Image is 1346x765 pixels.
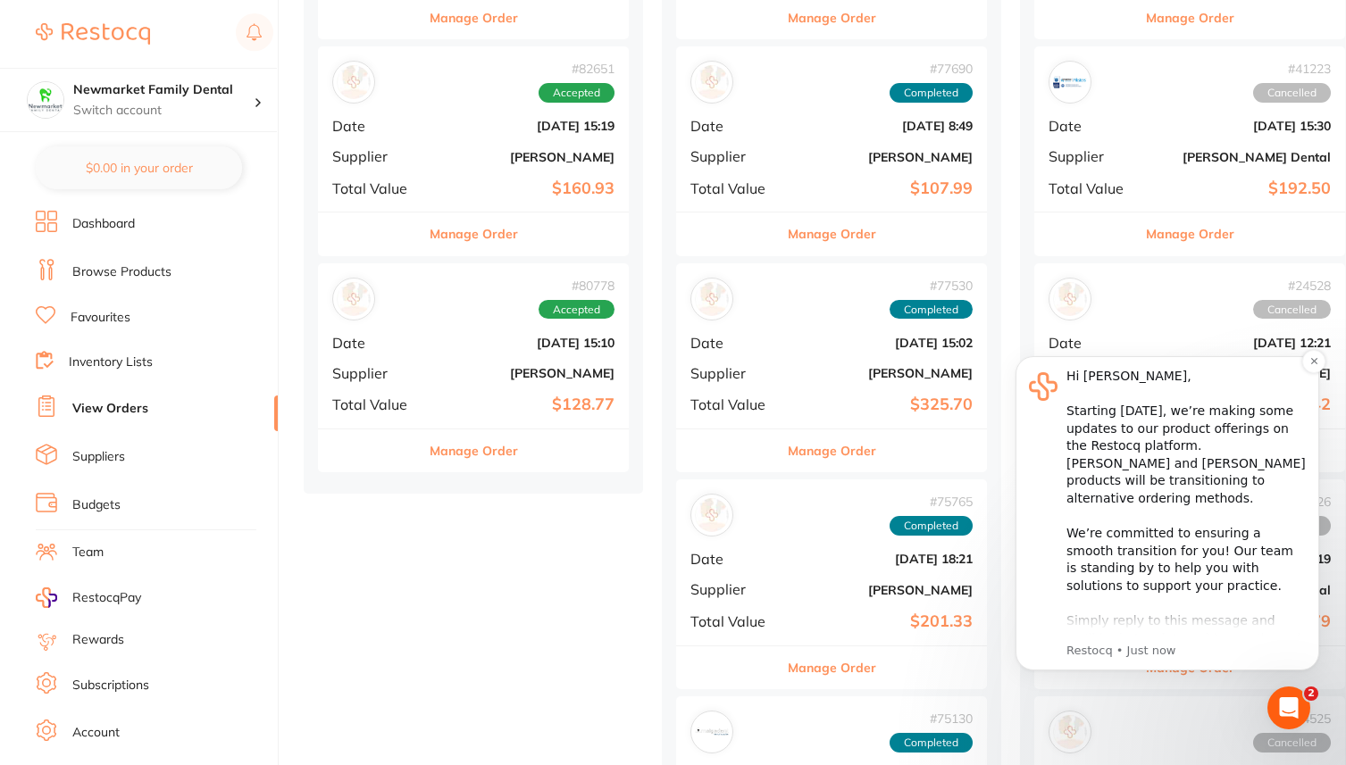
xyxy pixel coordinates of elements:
b: [DATE] 15:30 [1152,119,1331,133]
a: Restocq Logo [36,13,150,54]
span: # 80778 [539,279,614,293]
b: $192.50 [1152,179,1331,198]
span: Cancelled [1253,733,1331,753]
span: Accepted [539,300,614,320]
a: Account [72,724,120,742]
span: # 82651 [539,62,614,76]
a: Budgets [72,496,121,514]
span: Supplier [1049,148,1138,164]
b: [PERSON_NAME] [794,150,973,164]
span: Date [1049,118,1138,134]
img: Newmarket Family Dental [28,82,63,118]
span: Date [332,335,422,351]
img: Erskine Dental [1053,65,1087,99]
div: Hi [PERSON_NAME], ​ Starting [DATE], we’re making some updates to our product offerings on the Re... [78,38,317,458]
a: View Orders [72,400,148,418]
b: [DATE] 8:49 [794,119,973,133]
b: $160.93 [436,179,614,198]
b: $107.99 [794,179,973,198]
span: Accepted [539,83,614,103]
b: [PERSON_NAME] [436,150,614,164]
span: # 41223 [1253,62,1331,76]
span: Completed [890,300,973,320]
span: Supplier [332,365,422,381]
iframe: Intercom live chat [1267,686,1310,729]
b: [DATE] 15:19 [436,119,614,133]
b: [DATE] 15:02 [794,336,973,350]
a: Favourites [71,309,130,327]
span: # 77690 [890,62,973,76]
a: Team [72,544,104,561]
span: # 24528 [1253,279,1331,293]
span: Supplier [690,365,780,381]
span: 2 [1304,686,1318,701]
span: Date [690,335,780,351]
span: Supplier [690,581,780,597]
button: Manage Order [1146,212,1234,255]
img: Adam Dental [337,282,371,316]
span: Completed [890,516,973,536]
span: Completed [890,83,973,103]
span: # 24525 [1253,711,1331,726]
img: Adam Dental [695,498,729,532]
span: Total Value [1049,180,1138,196]
b: $128.77 [436,395,614,414]
img: Henry Schein Halas [1053,282,1087,316]
a: Inventory Lists [69,353,153,371]
a: Dashboard [72,215,135,233]
a: Suppliers [72,448,125,466]
a: Rewards [72,631,124,649]
b: $325.70 [794,395,973,414]
b: $201.33 [794,612,973,631]
div: Adam Dental#80778AcceptedDate[DATE] 15:10Supplier[PERSON_NAME]Total Value$128.77Manage Order [318,263,629,473]
img: Amalgadent [695,715,729,749]
a: Browse Products [72,263,171,281]
span: Supplier [690,148,780,164]
span: Total Value [690,396,780,412]
span: Date [332,118,422,134]
h4: Newmarket Family Dental [73,81,254,99]
span: RestocqPay [72,589,141,607]
span: Cancelled [1253,83,1331,103]
span: Supplier [332,148,422,164]
span: Total Value [332,180,422,196]
span: Total Value [690,180,780,196]
a: Subscriptions [72,677,149,694]
a: RestocqPay [36,587,141,608]
span: Completed [890,733,973,753]
img: RestocqPay [36,587,57,608]
span: # 77530 [890,279,973,293]
b: [PERSON_NAME] [794,366,973,380]
button: Dismiss notification [314,21,337,44]
p: Switch account [73,102,254,120]
button: Manage Order [788,212,876,255]
b: [PERSON_NAME] Dental [1152,150,1331,164]
b: [DATE] 18:21 [794,552,973,566]
b: [PERSON_NAME] [436,366,614,380]
button: Manage Order [430,429,518,472]
span: # 75765 [890,495,973,509]
img: Adam Dental [695,282,729,316]
button: Manage Order [788,646,876,689]
img: Adam Dental [695,65,729,99]
iframe: Intercom notifications message [989,329,1346,717]
button: Manage Order [788,429,876,472]
span: Cancelled [1253,300,1331,320]
b: [PERSON_NAME] [794,583,973,597]
span: Date [690,118,780,134]
div: Adam Dental#82651AcceptedDate[DATE] 15:19Supplier[PERSON_NAME]Total Value$160.93Manage Order [318,46,629,256]
span: # 75130 [890,711,973,726]
b: [DATE] 15:10 [436,336,614,350]
p: Message from Restocq, sent Just now [78,313,317,329]
button: Manage Order [430,212,518,255]
img: Adam Dental [337,65,371,99]
button: $0.00 in your order [36,146,242,189]
img: Restocq Logo [36,23,150,45]
span: Date [690,551,780,567]
img: Henry Schein Halas [1053,715,1087,749]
